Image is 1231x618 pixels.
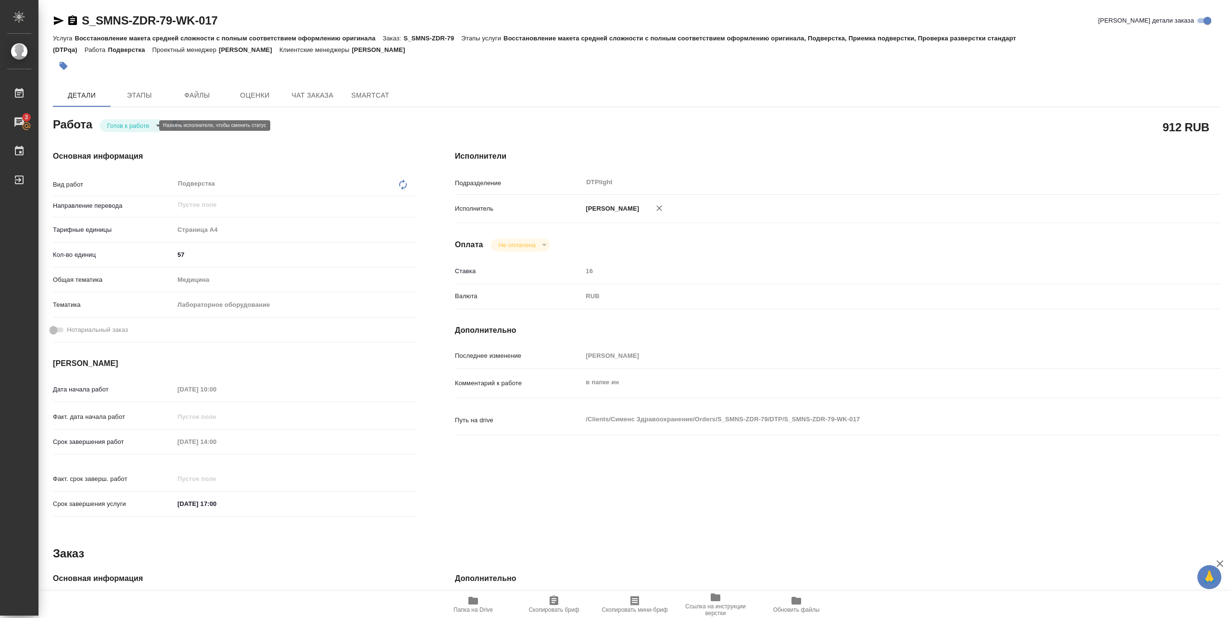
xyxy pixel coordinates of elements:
button: Скопировать мини-бриф [594,591,675,618]
p: Вид работ [53,180,174,189]
input: Пустое поле [582,264,1156,278]
button: Готов к работе [104,122,152,130]
input: ✎ Введи что-нибудь [174,248,416,262]
span: Скопировать мини-бриф [602,606,667,613]
input: Пустое поле [174,382,258,396]
p: Ставка [455,266,582,276]
input: Пустое поле [177,199,394,211]
p: Тематика [53,300,174,310]
span: Чат заказа [289,89,336,101]
p: Услуга [53,35,75,42]
input: ✎ Введи что-нибудь [174,497,258,511]
h2: Заказ [53,546,84,561]
div: Лабораторное оборудование [174,297,416,313]
h4: Исполнители [455,151,1220,162]
h4: Основная информация [53,151,416,162]
input: Пустое поле [174,410,258,424]
p: Подверстка [108,46,152,53]
h4: Основная информация [53,573,416,584]
span: 🙏 [1201,567,1218,587]
div: Страница А4 [174,222,416,238]
span: Скопировать бриф [528,606,579,613]
h4: Дополнительно [455,573,1220,584]
span: Этапы [116,89,163,101]
p: Путь на drive [455,416,582,425]
span: 3 [19,113,34,122]
span: [PERSON_NAME] детали заказа [1098,16,1194,25]
div: Готов к работе [100,119,164,132]
h2: Работа [53,115,92,132]
button: Обновить файлы [756,591,837,618]
button: Скопировать бриф [514,591,594,618]
p: Валюта [455,291,582,301]
span: SmartCat [347,89,393,101]
textarea: в папке ин [582,374,1156,391]
span: Папка на Drive [453,606,493,613]
p: Факт. срок заверш. работ [53,474,174,484]
a: S_SMNS-ZDR-79-WK-017 [82,14,218,27]
span: Обновить файлы [773,606,820,613]
p: Общая тематика [53,275,174,285]
p: Восстановление макета средней сложности с полным соответствием оформлению оригинала [75,35,382,42]
p: [PERSON_NAME] [219,46,279,53]
input: Пустое поле [582,349,1156,363]
button: Добавить тэг [53,55,74,76]
p: Подразделение [455,178,582,188]
p: Исполнитель [455,204,582,214]
button: Папка на Drive [433,591,514,618]
span: Файлы [174,89,220,101]
span: Оценки [232,89,278,101]
p: Работа [85,46,108,53]
h2: 912 RUB [1163,119,1209,135]
p: Срок завершения услуги [53,499,174,509]
div: RUB [582,288,1156,304]
a: 3 [2,110,36,134]
p: Кол-во единиц [53,250,174,260]
p: [PERSON_NAME] [582,204,639,214]
p: Клиентские менеджеры [279,46,352,53]
p: Срок завершения работ [53,437,174,447]
button: Скопировать ссылку [67,15,78,26]
button: Ссылка на инструкции верстки [675,591,756,618]
button: Не оплачена [496,241,539,249]
span: Ссылка на инструкции верстки [681,603,750,617]
p: Комментарий к работе [455,378,582,388]
button: Скопировать ссылку для ЯМессенджера [53,15,64,26]
p: Направление перевода [53,201,174,211]
h4: [PERSON_NAME] [53,358,416,369]
p: Тарифные единицы [53,225,174,235]
p: Восстановление макета средней сложности с полным соответствием оформлению оригинала, Подверстка, ... [53,35,1016,53]
p: Факт. дата начала работ [53,412,174,422]
p: Дата начала работ [53,385,174,394]
p: Заказ: [383,35,403,42]
p: Проектный менеджер [152,46,219,53]
h4: Оплата [455,239,483,251]
div: Медицина [174,272,416,288]
span: Нотариальный заказ [67,325,128,335]
p: [PERSON_NAME] [352,46,413,53]
h4: Дополнительно [455,325,1220,336]
input: Пустое поле [174,472,258,486]
button: 🙏 [1197,565,1221,589]
button: Удалить исполнителя [649,198,670,219]
div: Готов к работе [491,239,550,252]
span: Детали [59,89,105,101]
p: Последнее изменение [455,351,582,361]
p: Этапы услуги [461,35,503,42]
p: S_SMNS-ZDR-79 [403,35,461,42]
input: Пустое поле [174,435,258,449]
textarea: /Clients/Сименс Здравоохранение/Orders/S_SMNS-ZDR-79/DTP/S_SMNS-ZDR-79-WK-017 [582,411,1156,428]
